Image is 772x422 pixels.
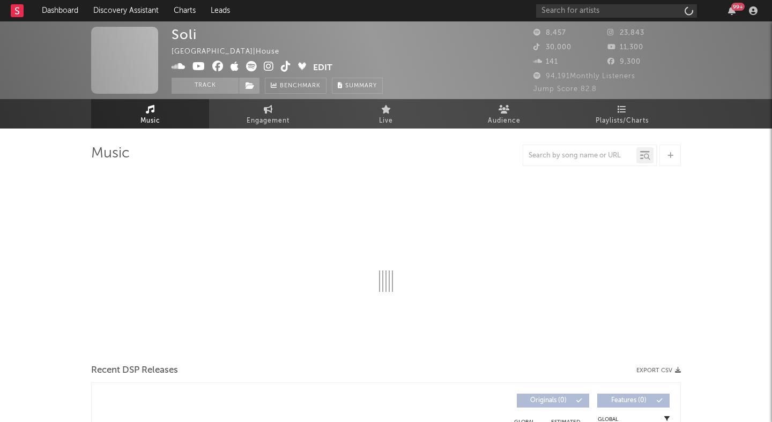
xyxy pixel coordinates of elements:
[524,397,573,404] span: Originals ( 0 )
[172,27,197,42] div: Soli
[533,29,566,36] span: 8,457
[563,99,681,129] a: Playlists/Charts
[607,29,644,36] span: 23,843
[379,115,393,127] span: Live
[172,46,292,58] div: [GEOGRAPHIC_DATA] | House
[327,99,445,129] a: Live
[488,115,521,127] span: Audience
[517,394,589,408] button: Originals(0)
[172,78,239,94] button: Track
[533,58,558,65] span: 141
[280,80,321,93] span: Benchmark
[533,86,597,93] span: Jump Score: 82.8
[597,394,670,408] button: Features(0)
[91,364,178,377] span: Recent DSP Releases
[607,58,641,65] span: 9,300
[533,73,635,80] span: 94,191 Monthly Listeners
[91,99,209,129] a: Music
[728,6,736,15] button: 99+
[332,78,383,94] button: Summary
[140,115,160,127] span: Music
[445,99,563,129] a: Audience
[536,4,697,18] input: Search for artists
[607,44,643,51] span: 11,300
[265,78,326,94] a: Benchmark
[313,61,332,74] button: Edit
[523,152,636,160] input: Search by song name or URL
[596,115,649,127] span: Playlists/Charts
[604,397,654,404] span: Features ( 0 )
[345,83,377,89] span: Summary
[209,99,327,129] a: Engagement
[247,115,289,127] span: Engagement
[636,367,681,374] button: Export CSV
[731,3,745,11] div: 99 +
[533,44,571,51] span: 30,000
